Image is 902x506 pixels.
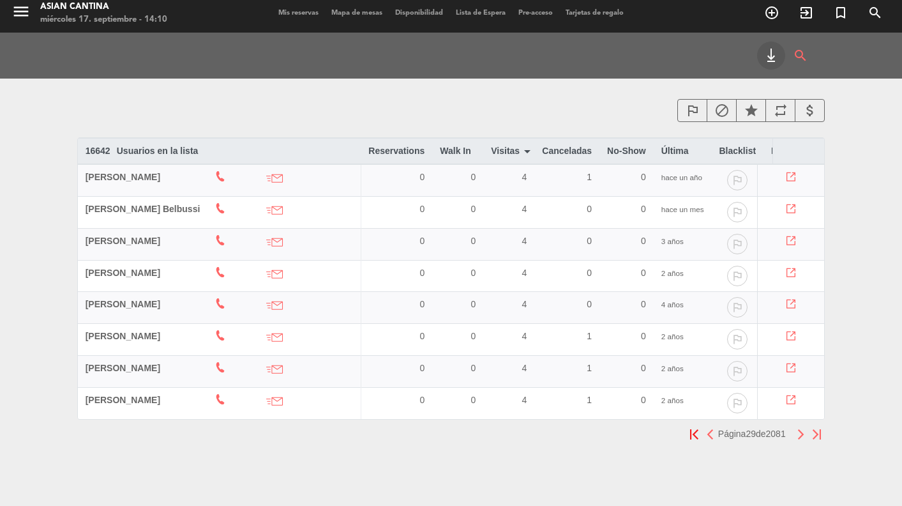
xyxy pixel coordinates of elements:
[419,395,425,405] span: 0
[419,363,425,373] span: 0
[727,361,748,381] i: outlined_flag
[793,42,808,70] i: search
[661,364,684,372] span: 2 años
[799,5,814,20] i: exit_to_app
[522,236,527,246] span: 4
[86,236,160,246] span: [PERSON_NAME]
[797,429,805,440] img: next.png
[661,173,702,181] span: hace un año
[432,139,483,164] th: Walk In
[86,172,160,182] span: [PERSON_NAME]
[641,268,646,278] span: 0
[587,363,592,373] span: 1
[766,429,786,439] span: 2081
[712,139,764,164] th: Blacklist
[587,172,592,182] span: 1
[117,146,199,156] span: Usuarios en la lista
[522,299,527,309] span: 4
[641,299,646,309] span: 0
[389,10,449,17] span: Disponibilidad
[419,331,425,341] span: 0
[727,329,748,349] i: outlined_flag
[727,170,748,190] i: outlined_flag
[661,396,684,404] span: 2 años
[661,332,684,341] span: 2 años
[587,299,592,309] span: 0
[690,429,698,440] img: first.png
[763,48,779,63] i: keyboard_tab
[522,172,527,182] span: 4
[587,331,592,341] span: 1
[587,236,592,246] span: 0
[522,204,527,214] span: 4
[746,429,756,439] span: 29
[534,139,599,164] th: Canceladas
[661,237,684,245] span: 3 años
[661,205,704,213] span: hace un mes
[470,331,476,341] span: 0
[686,429,825,439] pagination-template: Página de
[522,268,527,278] span: 4
[641,172,646,182] span: 0
[86,146,110,156] b: 16642
[419,204,425,214] span: 0
[661,269,684,277] span: 2 años
[419,172,425,182] span: 0
[685,103,700,118] i: outlined_flag
[449,10,512,17] span: Lista de Espera
[661,300,684,309] span: 4 años
[86,363,160,373] span: [PERSON_NAME]
[727,266,748,286] i: outlined_flag
[470,299,476,309] span: 0
[868,5,883,20] i: search
[587,268,592,278] span: 0
[272,10,325,17] span: Mis reservas
[641,331,646,341] span: 0
[587,395,592,405] span: 1
[470,395,476,405] span: 0
[86,395,160,405] span: [PERSON_NAME]
[11,2,31,26] button: menu
[641,236,646,246] span: 0
[522,363,527,373] span: 4
[419,268,425,278] span: 0
[641,363,646,373] span: 0
[599,139,654,164] th: No-Show
[727,202,748,222] i: outlined_flag
[714,103,730,118] i: block
[483,139,534,164] th: Visitas
[470,236,476,246] span: 0
[470,172,476,182] span: 0
[641,395,646,405] span: 0
[727,393,748,413] i: outlined_flag
[641,204,646,214] span: 0
[727,297,748,318] i: outlined_flag
[522,395,527,405] span: 4
[802,103,818,118] i: attach_money
[325,10,389,17] span: Mapa de mesas
[512,10,559,17] span: Pre-acceso
[727,234,748,254] i: outlined_flag
[361,139,432,164] th: Reservations
[587,204,592,214] span: 0
[520,144,535,159] i: arrow_drop_down
[86,268,160,278] span: [PERSON_NAME]
[419,236,425,246] span: 0
[86,331,160,341] span: [PERSON_NAME]
[559,10,630,17] span: Tarjetas de regalo
[763,139,825,164] th: Bloqueado
[419,299,425,309] span: 0
[764,5,779,20] i: add_circle_outline
[11,2,31,21] i: menu
[40,13,167,26] div: miércoles 17. septiembre - 14:10
[744,103,759,118] i: star
[40,1,167,13] div: Asian Cantina
[813,429,821,440] img: last.png
[470,268,476,278] span: 0
[522,331,527,341] span: 4
[86,299,160,309] span: [PERSON_NAME]
[654,139,712,164] th: Última
[773,103,788,118] i: repeat
[470,204,476,214] span: 0
[706,429,714,440] img: prev.png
